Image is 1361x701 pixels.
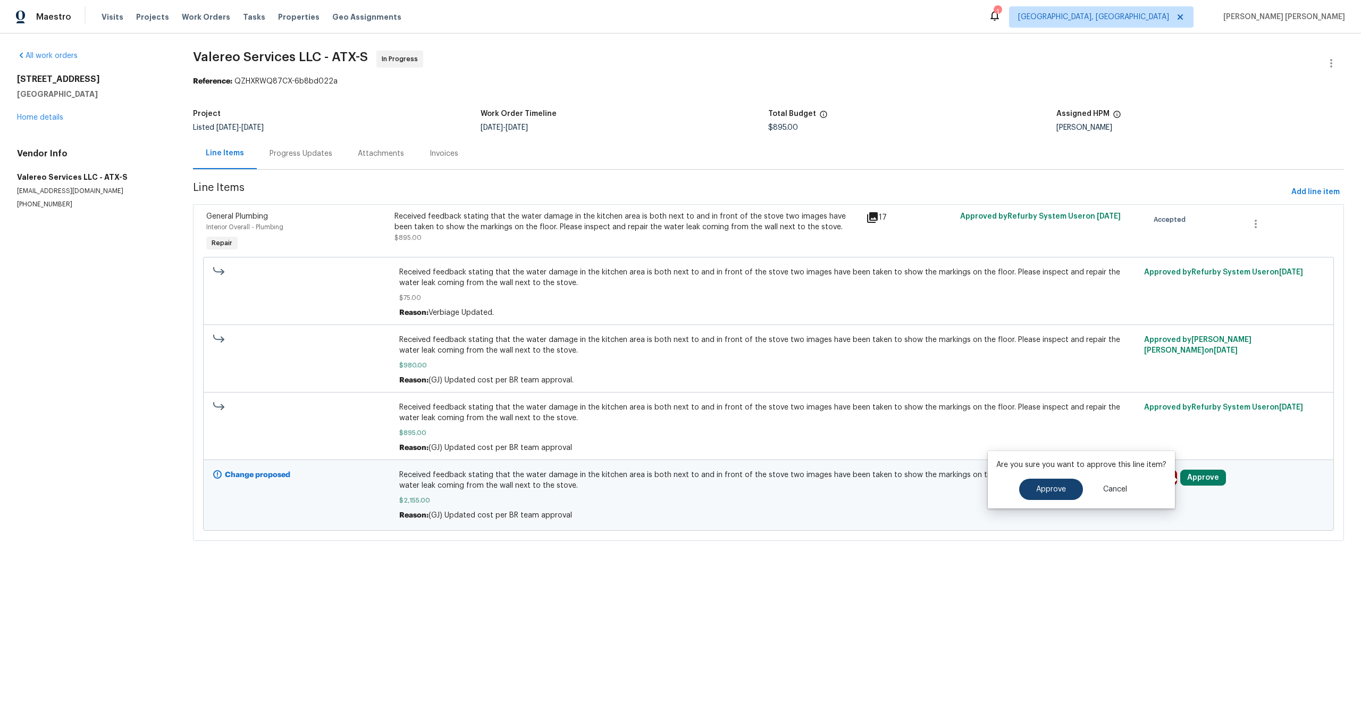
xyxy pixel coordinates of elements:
[866,211,954,224] div: 17
[193,76,1344,87] div: QZHXRWQ87CX-6b8bd022a
[399,470,1138,491] span: Received feedback stating that the water damage in the kitchen area is both next to and in front ...
[193,110,221,118] h5: Project
[206,224,283,230] span: Interior Overall - Plumbing
[429,377,574,384] span: (GJ) Updated cost per BR team approval.
[996,460,1166,470] p: Are you sure you want to approve this line item?
[768,124,798,131] span: $895.00
[278,12,320,22] span: Properties
[430,148,458,159] div: Invoices
[1144,269,1303,276] span: Approved by Refurby System User on
[1219,12,1345,22] span: [PERSON_NAME] [PERSON_NAME]
[994,6,1001,17] div: 1
[17,114,63,121] a: Home details
[1287,182,1344,202] button: Add line item
[429,309,494,316] span: Verbiage Updated.
[1036,486,1066,494] span: Approve
[1097,213,1121,220] span: [DATE]
[358,148,404,159] div: Attachments
[819,110,828,124] span: The total cost of line items that have been proposed by Opendoor. This sum includes line items th...
[193,124,264,131] span: Listed
[216,124,239,131] span: [DATE]
[332,12,401,22] span: Geo Assignments
[17,74,167,85] h2: [STREET_ADDRESS]
[1019,479,1083,500] button: Approve
[17,187,167,196] p: [EMAIL_ADDRESS][DOMAIN_NAME]
[17,172,167,182] h5: Valereo Services LLC - ATX-S
[193,51,368,63] span: Valereo Services LLC - ATX-S
[429,444,572,452] span: (GJ) Updated cost per BR team approval
[399,293,1138,303] span: $75.00
[193,182,1287,202] span: Line Items
[1279,404,1303,411] span: [DATE]
[36,12,71,22] span: Maestro
[399,377,429,384] span: Reason:
[1291,186,1340,199] span: Add line item
[394,235,422,241] span: $895.00
[193,78,232,85] b: Reference:
[506,124,528,131] span: [DATE]
[399,495,1138,506] span: $2,155.00
[243,13,265,21] span: Tasks
[1056,124,1344,131] div: [PERSON_NAME]
[399,309,429,316] span: Reason:
[399,512,429,519] span: Reason:
[429,512,572,519] span: (GJ) Updated cost per BR team approval
[216,124,264,131] span: -
[241,124,264,131] span: [DATE]
[1086,479,1144,500] button: Cancel
[1018,12,1169,22] span: [GEOGRAPHIC_DATA], [GEOGRAPHIC_DATA]
[207,238,237,248] span: Repair
[182,12,230,22] span: Work Orders
[225,471,290,479] b: Change proposed
[399,402,1138,423] span: Received feedback stating that the water damage in the kitchen area is both next to and in front ...
[206,148,244,158] div: Line Items
[399,428,1138,438] span: $895.00
[1279,269,1303,276] span: [DATE]
[382,54,422,64] span: In Progress
[1214,347,1238,354] span: [DATE]
[17,52,78,60] a: All work orders
[206,213,268,220] span: General Plumbing
[17,200,167,209] p: [PHONE_NUMBER]
[1144,404,1303,411] span: Approved by Refurby System User on
[960,213,1121,220] span: Approved by Refurby System User on
[1154,214,1190,225] span: Accepted
[1144,336,1251,354] span: Approved by [PERSON_NAME] [PERSON_NAME] on
[481,124,503,131] span: [DATE]
[768,110,816,118] h5: Total Budget
[1180,470,1226,486] button: Approve
[481,110,557,118] h5: Work Order Timeline
[17,148,167,159] h4: Vendor Info
[136,12,169,22] span: Projects
[481,124,528,131] span: -
[1103,486,1127,494] span: Cancel
[399,360,1138,371] span: $980.00
[1113,110,1121,124] span: The hpm assigned to this work order.
[17,89,167,99] h5: [GEOGRAPHIC_DATA]
[399,335,1138,356] span: Received feedback stating that the water damage in the kitchen area is both next to and in front ...
[399,444,429,452] span: Reason:
[270,148,332,159] div: Progress Updates
[102,12,123,22] span: Visits
[1056,110,1110,118] h5: Assigned HPM
[399,267,1138,288] span: Received feedback stating that the water damage in the kitchen area is both next to and in front ...
[394,211,859,232] div: Received feedback stating that the water damage in the kitchen area is both next to and in front ...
